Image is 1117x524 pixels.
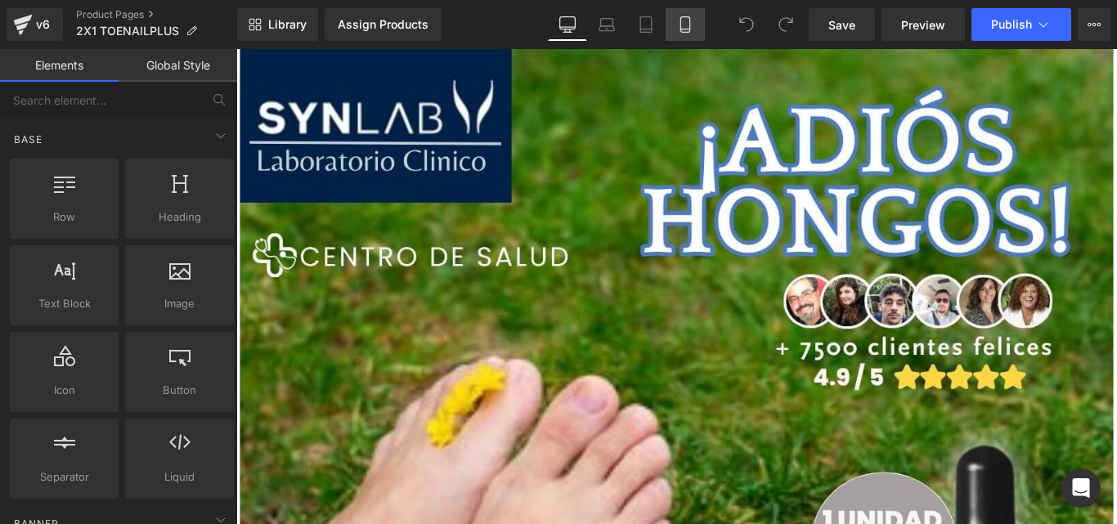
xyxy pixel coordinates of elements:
[769,8,802,41] button: Redo
[268,17,307,32] span: Library
[828,16,855,34] span: Save
[12,132,44,147] span: Base
[1078,8,1110,41] button: More
[730,8,763,41] button: Undo
[76,25,179,38] span: 2X1 TOENAILPLUS
[15,208,114,226] span: Row
[237,8,318,41] a: New Library
[130,468,229,486] span: Liquid
[15,295,114,312] span: Text Block
[548,8,587,41] a: Desktop
[15,468,114,486] span: Separator
[76,8,237,21] a: Product Pages
[130,295,229,312] span: Image
[991,18,1032,31] span: Publish
[33,14,53,35] div: v6
[7,8,63,41] a: v6
[130,208,229,226] span: Heading
[15,382,114,399] span: Icon
[901,16,945,34] span: Preview
[587,8,626,41] a: Laptop
[626,8,666,41] a: Tablet
[130,382,229,399] span: Button
[338,18,428,31] div: Assign Products
[119,49,237,82] a: Global Style
[971,8,1071,41] button: Publish
[881,8,965,41] a: Preview
[666,8,705,41] a: Mobile
[1061,468,1101,508] div: Open Intercom Messenger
